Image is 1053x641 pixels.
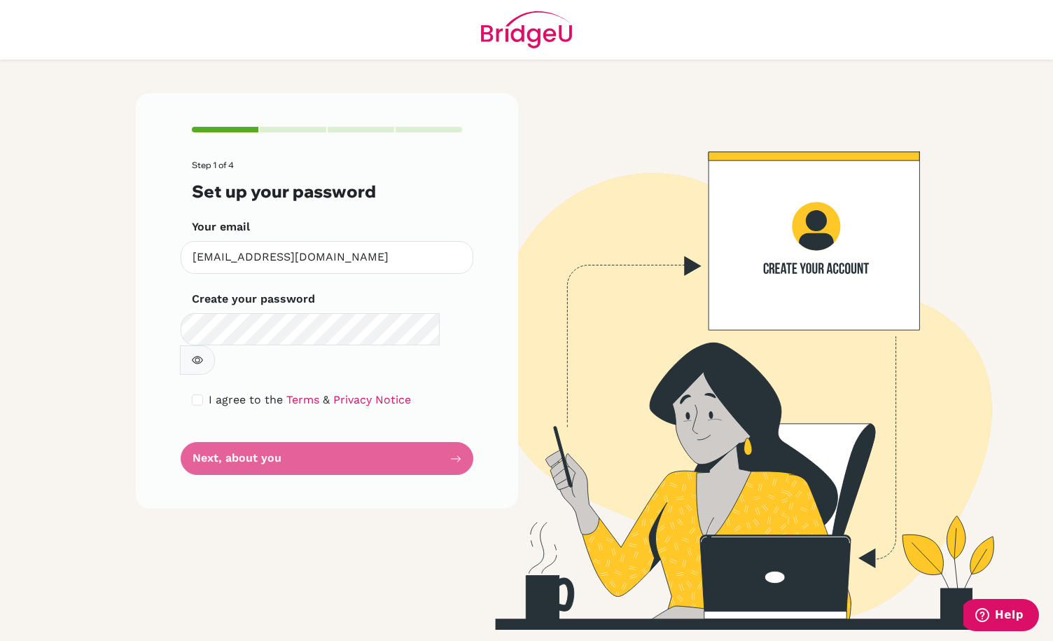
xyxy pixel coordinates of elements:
h3: Set up your password [192,181,462,202]
label: Create your password [192,291,315,308]
label: Your email [192,219,250,235]
span: I agree to the [209,393,283,406]
input: Insert your email* [181,241,473,274]
span: & [323,393,330,406]
span: Step 1 of 4 [192,160,234,170]
iframe: Opens a widget where you can find more information [963,599,1039,634]
a: Terms [286,393,319,406]
a: Privacy Notice [333,393,411,406]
